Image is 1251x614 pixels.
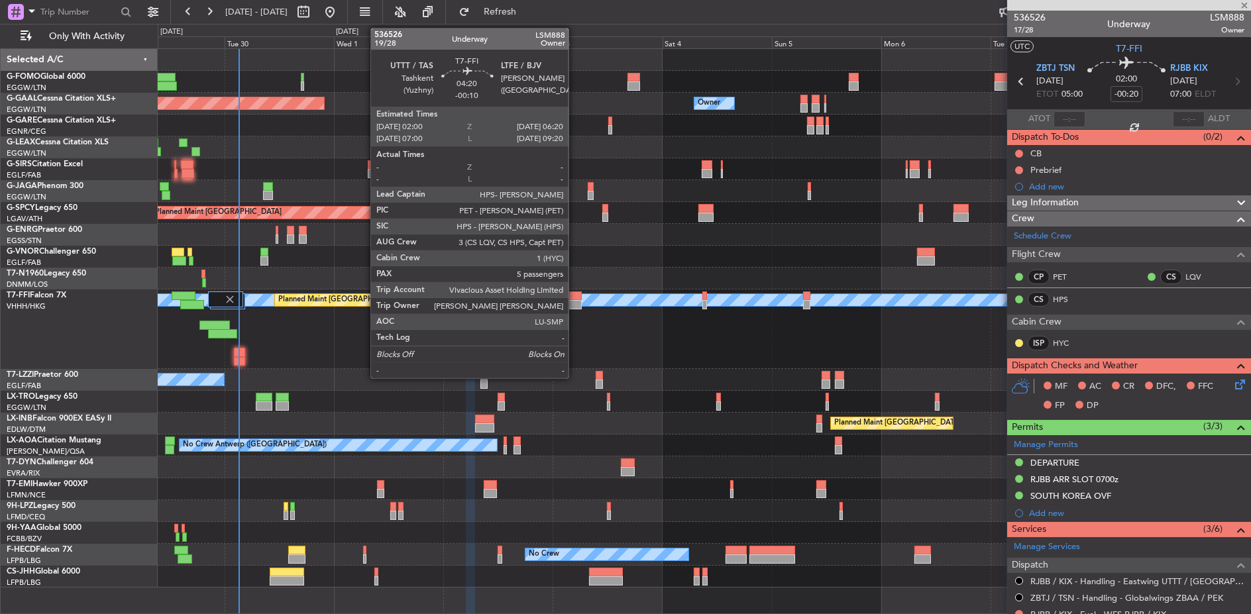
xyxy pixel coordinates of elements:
span: Cabin Crew [1012,315,1061,330]
a: [PERSON_NAME]/QSA [7,446,85,456]
span: ATOT [1028,113,1050,126]
a: LFMN/NCE [7,490,46,500]
span: LX-INB [7,415,32,423]
span: G-FOMO [7,73,40,81]
img: gray-close.svg [224,293,236,305]
a: EGGW/LTN [7,105,46,115]
span: G-ENRG [7,226,38,234]
span: AC [1089,380,1101,393]
span: LSM888 [1210,11,1244,25]
span: (3/6) [1203,522,1223,536]
a: G-SIRSCitation Excel [7,160,83,168]
div: CS [1028,292,1050,307]
span: F-HECD [7,546,36,554]
a: G-LEAXCessna Citation XLS [7,138,109,146]
span: [DATE] [1170,75,1197,88]
div: Mon 29 [115,36,225,48]
span: Dispatch Checks and Weather [1012,358,1138,374]
a: LFPB/LBG [7,556,41,566]
a: RJBB / KIX - Handling - Eastwing UTTT / [GEOGRAPHIC_DATA] [1030,576,1244,587]
span: G-SIRS [7,160,32,168]
a: G-ENRGPraetor 600 [7,226,82,234]
span: T7-FFI [7,291,30,299]
span: FP [1055,399,1065,413]
a: CS-JHHGlobal 6000 [7,568,80,576]
a: EGGW/LTN [7,148,46,158]
div: SOUTH KOREA OVF [1030,490,1111,501]
div: Prebrief [1030,164,1061,176]
span: CS-JHH [7,568,35,576]
div: Planned Maint [GEOGRAPHIC_DATA] [155,203,282,223]
span: (3/3) [1203,419,1223,433]
span: 9H-LPZ [7,502,33,510]
span: ELDT [1195,88,1216,101]
a: EGNR/CEG [7,127,46,136]
a: EGLF/FAB [7,258,41,268]
a: T7-LZZIPraetor 600 [7,371,78,379]
span: 17/28 [1014,25,1046,36]
a: Schedule Crew [1014,230,1071,243]
a: EDLW/DTM [7,425,46,435]
div: Fri 3 [553,36,662,48]
div: Planned Maint [GEOGRAPHIC_DATA] ([GEOGRAPHIC_DATA]) [278,290,487,310]
span: G-SPCY [7,204,35,212]
div: Tue 7 [991,36,1100,48]
a: LX-INBFalcon 900EX EASy II [7,415,111,423]
a: Manage Permits [1014,438,1078,452]
a: EGLF/FAB [7,381,41,391]
div: ISP [1028,336,1050,350]
a: HYC [1053,337,1083,349]
a: G-GARECessna Citation XLS+ [7,117,116,125]
span: T7-DYN [7,458,36,466]
a: G-GAALCessna Citation XLS+ [7,95,116,103]
span: G-GARE [7,117,37,125]
span: Refresh [472,7,528,17]
div: [DATE] [160,26,183,38]
div: Underway [1108,18,1151,32]
span: MF [1055,380,1067,393]
a: T7-N1960Legacy 650 [7,270,86,278]
div: No Crew [529,544,559,564]
a: G-SPCYLegacy 650 [7,204,78,212]
div: Add new [1029,181,1244,192]
input: Trip Number [40,2,117,22]
div: [DATE] [336,26,358,38]
a: HPS [1053,293,1083,305]
span: FFC [1198,380,1213,393]
a: G-VNORChallenger 650 [7,248,96,256]
span: 05:00 [1061,88,1083,101]
a: DNMM/LOS [7,280,48,289]
a: LFPB/LBG [7,578,41,588]
a: PET [1053,271,1083,283]
a: EGSS/STN [7,236,42,246]
a: FCBB/BZV [7,534,42,544]
span: T7-FFI [1116,42,1142,56]
a: ZBTJ / TSN - Handling - Globalwings ZBAA / PEK [1030,592,1223,603]
a: T7-DYNChallenger 604 [7,458,93,466]
div: Sat 4 [663,36,772,48]
div: Owner [698,93,720,113]
div: Add new [1029,507,1244,519]
span: 07:00 [1170,88,1191,101]
span: CR [1123,380,1134,393]
span: T7-LZZI [7,371,34,379]
a: G-JAGAPhenom 300 [7,182,83,190]
span: DP [1087,399,1099,413]
a: LFMD/CEQ [7,512,45,522]
a: F-HECDFalcon 7X [7,546,72,554]
div: Thu 2 [443,36,553,48]
span: Leg Information [1012,195,1079,211]
span: 9H-YAA [7,524,36,532]
a: EVRA/RIX [7,468,40,478]
span: 02:00 [1116,73,1137,86]
span: ETOT [1036,88,1058,101]
span: Dispatch [1012,558,1048,573]
span: Dispatch To-Dos [1012,130,1079,145]
div: CP [1028,270,1050,284]
span: Owner [1210,25,1244,36]
a: VHHH/HKG [7,301,46,311]
span: G-JAGA [7,182,37,190]
span: [DATE] - [DATE] [225,6,288,18]
a: T7-EMIHawker 900XP [7,480,87,488]
div: Sun 5 [772,36,881,48]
